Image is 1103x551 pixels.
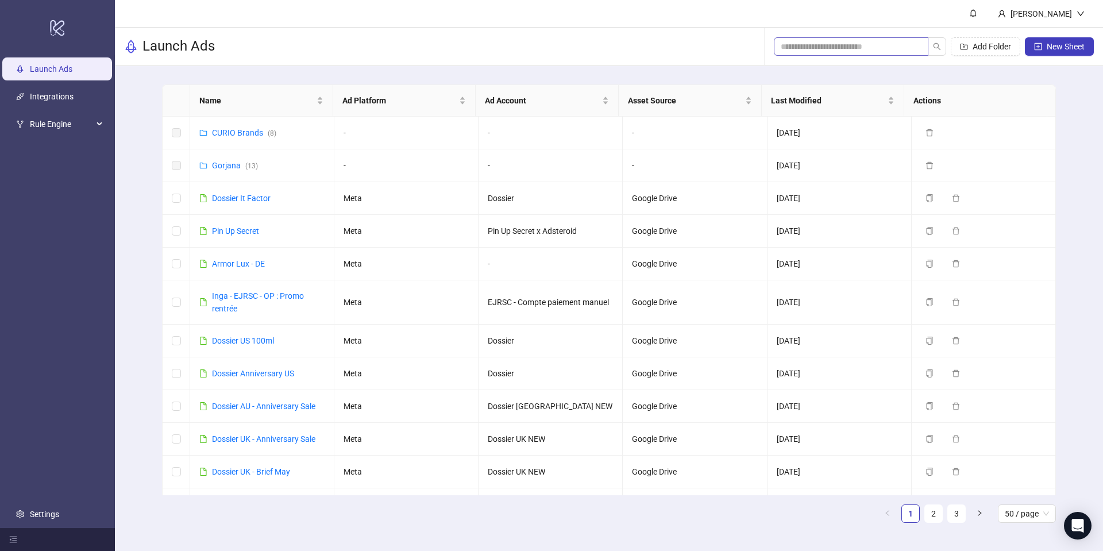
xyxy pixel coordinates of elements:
div: Open Intercom Messenger [1064,512,1092,540]
td: Google Drive [623,488,767,521]
span: copy [925,298,934,306]
td: Meta [334,456,479,488]
th: Actions [904,85,1047,117]
button: Add Folder [951,37,1020,56]
a: CURIO Brands(8) [212,128,276,137]
td: Dossier [479,182,623,215]
span: ( 13 ) [245,162,258,170]
span: copy [925,227,934,235]
th: Last Modified [762,85,905,117]
td: Google Drive [623,456,767,488]
span: delete [952,337,960,345]
span: left [884,510,891,517]
span: copy [925,468,934,476]
a: 3 [948,505,965,522]
td: Dossier [479,325,623,357]
span: copy [925,260,934,268]
span: copy [925,435,934,443]
li: 2 [924,504,943,523]
span: delete [925,161,934,169]
span: rocket [124,40,138,53]
td: [DATE] [768,280,912,325]
span: delete [952,369,960,377]
span: Asset Source [628,94,743,107]
td: - [334,149,479,182]
td: Meta [334,488,479,521]
span: folder-add [960,43,968,51]
span: delete [952,402,960,410]
span: delete [952,227,960,235]
td: Google Drive [623,182,767,215]
th: Name [190,85,333,117]
a: Gorjana(13) [212,161,258,170]
span: copy [925,337,934,345]
a: Dossier UK - Anniversary Sale [212,434,315,444]
span: Name [199,94,314,107]
li: 3 [947,504,966,523]
td: Dossier UK NEW [479,423,623,456]
td: Pin Up Secret x Adsteroid [479,215,623,248]
span: menu-fold [9,535,17,544]
td: - [623,117,767,149]
td: [DATE] [768,390,912,423]
td: Meta [334,215,479,248]
button: left [878,504,897,523]
a: Settings [30,510,59,519]
span: file [199,298,207,306]
div: Page Size [998,504,1056,523]
td: [DATE] [768,488,912,521]
td: - [479,149,623,182]
td: Meta [334,390,479,423]
span: Ad Platform [342,94,457,107]
span: Rule Engine [30,113,93,136]
td: [DATE] [768,182,912,215]
td: - [334,117,479,149]
li: Next Page [970,504,989,523]
a: Dossier UK - Brief May [212,467,290,476]
span: Last Modified [771,94,886,107]
span: user [998,10,1006,18]
td: [DATE] [768,248,912,280]
td: Meta [334,248,479,280]
td: [DATE] [768,149,912,182]
span: ( 8 ) [268,129,276,137]
div: [PERSON_NAME] [1006,7,1077,20]
span: copy [925,402,934,410]
span: delete [925,129,934,137]
td: Meta [334,325,479,357]
th: Ad Platform [333,85,476,117]
td: Meta [334,280,479,325]
td: [DATE] [768,325,912,357]
td: - [479,248,623,280]
td: [DATE] [768,117,912,149]
span: file [199,468,207,476]
a: Armor Lux - DE [212,259,265,268]
span: delete [952,194,960,202]
td: Google Drive [623,215,767,248]
td: Dossier [479,357,623,390]
td: - [479,117,623,149]
span: right [976,510,983,517]
h3: Launch Ads [142,37,215,56]
span: folder [199,161,207,169]
span: fork [16,120,24,128]
span: file [199,402,207,410]
th: Ad Account [476,85,619,117]
a: Dossier US 100ml [212,336,274,345]
a: Launch Ads [30,64,72,74]
a: 2 [925,505,942,522]
a: Dossier AU - Anniversary Sale [212,402,315,411]
a: Inga - EJRSC - OP : Promo rentrée [212,291,304,313]
span: delete [952,260,960,268]
span: bell [969,9,977,17]
span: 50 / page [1005,505,1049,522]
span: file [199,260,207,268]
span: copy [925,194,934,202]
td: EJRSC - Compte paiement manuel [479,280,623,325]
a: Integrations [30,92,74,101]
td: [DATE] [768,456,912,488]
li: 1 [901,504,920,523]
td: [DATE] [768,423,912,456]
li: Previous Page [878,504,897,523]
td: Google Drive [623,423,767,456]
